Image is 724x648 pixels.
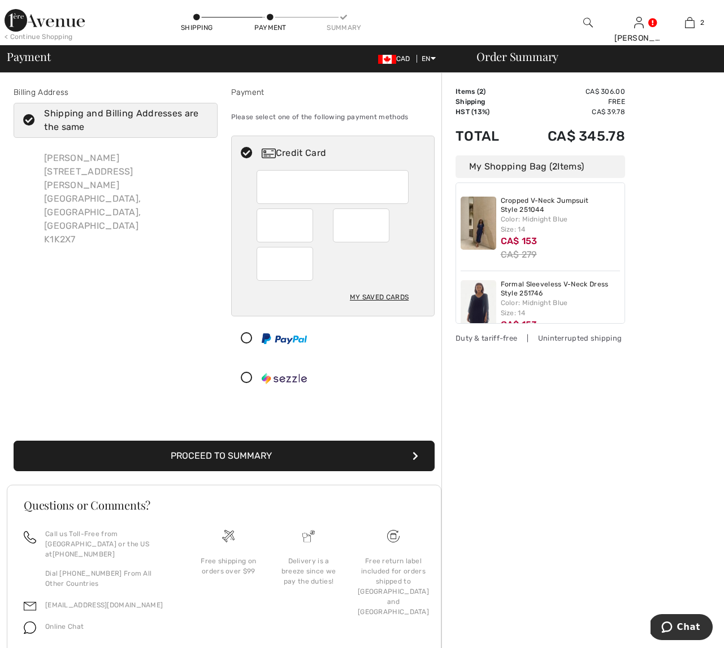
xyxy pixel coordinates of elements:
[342,212,382,238] iframe: Secure Credit Card Frame - Expiration Year
[180,23,214,33] div: Shipping
[456,97,517,107] td: Shipping
[456,117,517,155] td: Total
[231,86,435,98] div: Payment
[378,55,415,63] span: CAD
[7,51,50,62] span: Payment
[24,531,36,543] img: call
[517,86,625,97] td: CA$ 306.00
[53,550,115,558] a: [PHONE_NUMBER]
[231,103,435,131] div: Please select one of the following payment methods
[517,117,625,155] td: CA$ 345.78
[266,174,401,200] iframe: Secure Credit Card Frame - Credit Card Number
[358,556,429,617] div: Free return label included for orders shipped to [GEOGRAPHIC_DATA] and [GEOGRAPHIC_DATA]
[262,333,307,344] img: PayPal
[456,107,517,117] td: HST (13%)
[463,51,717,62] div: Order Summary
[501,214,621,234] div: Color: Midnight Blue Size: 14
[45,623,84,630] span: Online Chat
[517,107,625,117] td: CA$ 39.78
[456,333,625,343] div: Duty & tariff-free | Uninterrupted shipping
[501,249,537,260] s: CA$ 279
[422,55,436,63] span: EN
[501,236,537,246] span: CA$ 153
[651,614,713,642] iframe: Opens a widget where you can chat to one of our agents
[14,86,218,98] div: Billing Address
[378,55,396,64] img: Canadian Dollar
[262,373,307,384] img: Sezzle
[5,9,85,32] img: 1ère Avenue
[44,107,200,134] div: Shipping and Billing Addresses are the same
[501,298,621,318] div: Color: Midnight Blue Size: 14
[685,16,695,29] img: My Bag
[501,280,621,298] a: Formal Sleeveless V-Neck Dress Style 251746
[501,197,621,214] a: Cropped V-Neck Jumpsuit Style 251044
[45,601,163,609] a: [EMAIL_ADDRESS][DOMAIN_NAME]
[262,146,427,160] div: Credit Card
[665,16,714,29] a: 2
[327,23,361,33] div: Summary
[14,441,435,471] button: Proceed to Summary
[479,88,483,95] span: 2
[634,17,644,28] a: Sign In
[45,529,175,559] p: Call us Toll-Free from [GEOGRAPHIC_DATA] or the US at
[35,142,218,255] div: [PERSON_NAME] [STREET_ADDRESS][PERSON_NAME] [GEOGRAPHIC_DATA], [GEOGRAPHIC_DATA], [GEOGRAPHIC_DAT...
[517,97,625,107] td: Free
[24,600,36,612] img: email
[387,530,400,542] img: Free shipping on orders over $99
[222,530,235,542] img: Free shipping on orders over $99
[253,23,287,33] div: Payment
[278,556,340,586] div: Delivery is a breeze since we pay the duties!
[45,568,175,589] p: Dial [PHONE_NUMBER] From All Other Countries
[350,288,409,307] div: My Saved Cards
[266,212,306,238] iframe: Secure Credit Card Frame - Expiration Month
[24,499,424,511] h3: Questions or Comments?
[552,161,557,172] span: 2
[501,319,537,330] span: CA$ 153
[24,621,36,634] img: chat
[5,32,73,42] div: < Continue Shopping
[266,251,306,277] iframe: Secure Credit Card Frame - CVV
[700,18,704,28] span: 2
[262,149,276,158] img: Credit Card
[634,16,644,29] img: My Info
[302,530,315,542] img: Delivery is a breeze since we pay the duties!
[197,556,259,576] div: Free shipping on orders over $99
[583,16,593,29] img: search the website
[461,197,496,250] img: Cropped V-Neck Jumpsuit Style 251044
[461,280,496,333] img: Formal Sleeveless V-Neck Dress Style 251746
[456,155,625,178] div: My Shopping Bag ( Items)
[614,32,664,44] div: [PERSON_NAME]
[456,86,517,97] td: Items ( )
